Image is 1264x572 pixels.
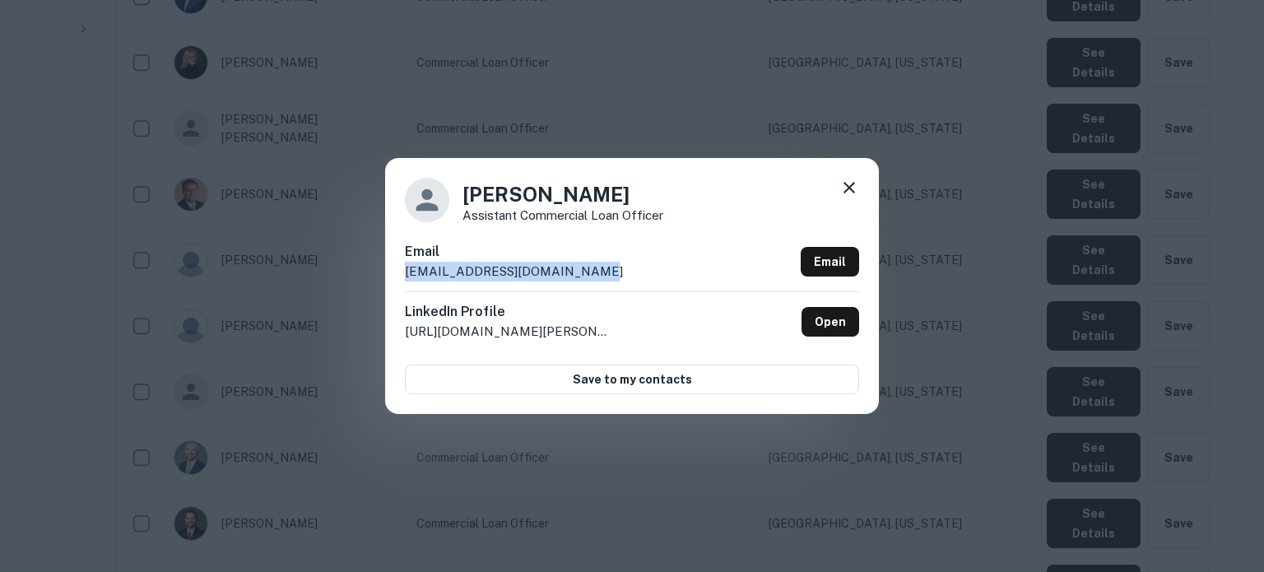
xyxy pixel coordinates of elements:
h6: LinkedIn Profile [405,302,611,322]
p: Assistant Commercial Loan Officer [462,209,663,221]
h4: [PERSON_NAME] [462,179,663,209]
h6: Email [405,242,623,262]
iframe: Chat Widget [1182,440,1264,519]
a: Email [801,247,859,277]
a: Open [802,307,859,337]
p: [URL][DOMAIN_NAME][PERSON_NAME] [405,322,611,342]
button: Save to my contacts [405,365,859,394]
p: [EMAIL_ADDRESS][DOMAIN_NAME] [405,262,623,281]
